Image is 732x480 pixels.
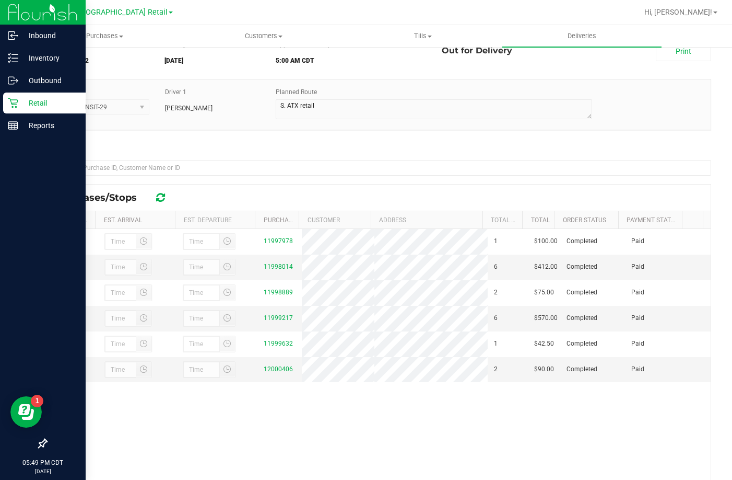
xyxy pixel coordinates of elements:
[566,339,597,349] span: Completed
[41,8,168,17] span: TX South-[GEOGRAPHIC_DATA] Retail
[494,262,498,272] span: 6
[276,58,427,64] h5: 5:00 AM CDT
[344,31,502,41] span: Tills
[442,40,512,61] span: Out for Delivery
[185,31,343,41] span: Customers
[631,236,644,246] span: Paid
[502,25,662,47] a: Deliveries
[54,192,147,203] span: Purchases/Stops
[165,104,212,113] span: [PERSON_NAME]
[8,98,18,108] inline-svg: Retail
[494,313,498,323] span: 6
[31,395,43,407] iframe: Resource center unread badge
[534,288,554,298] span: $75.00
[8,53,18,63] inline-svg: Inventory
[8,120,18,131] inline-svg: Reports
[264,289,293,296] a: 11998889
[494,364,498,374] span: 2
[494,288,498,298] span: 2
[631,262,644,272] span: Paid
[25,25,184,47] a: Purchases
[8,75,18,86] inline-svg: Outbound
[164,58,259,64] h5: [DATE]
[534,364,554,374] span: $90.00
[18,52,81,64] p: Inventory
[5,458,81,467] p: 05:49 PM CDT
[631,339,644,349] span: Paid
[566,262,597,272] span: Completed
[264,365,293,373] a: 12000406
[26,31,184,41] span: Purchases
[482,211,522,229] th: Total Order Lines
[534,313,558,323] span: $570.00
[175,211,255,229] th: Est. Departure
[264,314,293,322] a: 11999217
[534,262,558,272] span: $412.00
[184,25,344,47] a: Customers
[343,25,502,47] a: Tills
[276,87,317,97] label: Planned Route
[8,30,18,41] inline-svg: Inbound
[5,467,81,475] p: [DATE]
[534,236,558,246] span: $100.00
[18,119,81,132] p: Reports
[631,313,644,323] span: Paid
[644,8,712,16] span: Hi, [PERSON_NAME]!
[264,340,293,347] a: 11999632
[18,97,81,109] p: Retail
[104,216,142,224] a: Est. Arrival
[10,396,42,428] iframe: Resource center
[264,216,303,224] a: Purchase ID
[566,236,597,246] span: Completed
[553,31,610,41] span: Deliveries
[631,288,644,298] span: Paid
[264,237,293,245] a: 11997978
[165,87,186,97] label: Driver 1
[46,160,711,176] input: Search Purchase ID, Customer Name or ID
[631,364,644,374] span: Paid
[18,74,81,87] p: Outbound
[627,216,679,224] a: Payment Status
[264,263,293,270] a: 11998014
[534,339,554,349] span: $42.50
[371,211,482,229] th: Address
[494,236,498,246] span: 1
[76,216,97,224] a: Stop #
[566,288,597,298] span: Completed
[566,364,597,374] span: Completed
[531,216,550,224] a: Total
[563,216,606,224] a: Order Status
[18,29,81,42] p: Inbound
[494,339,498,349] span: 1
[656,40,711,61] a: Print Manifest
[299,211,371,229] th: Customer
[566,313,597,323] span: Completed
